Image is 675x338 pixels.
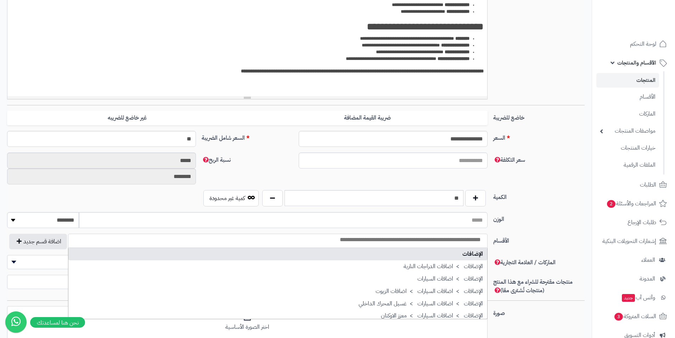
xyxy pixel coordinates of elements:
a: خيارات المنتجات [596,140,659,156]
label: خاضع للضريبة [490,111,587,122]
span: وآتس آب [621,293,655,303]
a: وآتس آبجديد [596,289,671,306]
span: سعر التكلفة [493,156,525,164]
span: السلات المتروكة [614,311,656,321]
a: الطلبات [596,176,671,193]
li: الإضافات > اضافات السيارات > اضافات الزيوت [68,285,487,298]
span: العملاء [641,255,655,265]
span: الماركات / العلامة التجارية [493,258,556,267]
span: لوحة التحكم [630,39,656,49]
span: المراجعات والأسئلة [606,199,656,209]
label: صورة [490,306,587,317]
a: إشعارات التحويلات البنكية [596,233,671,250]
a: الأقسام [596,89,659,105]
span: 2 [607,200,615,208]
span: نسبة الربح [202,156,231,164]
span: طلبات الإرجاع [628,217,656,227]
label: السعر [490,131,587,142]
a: الملفات الرقمية [596,157,659,173]
button: اضافة قسم جديد [9,234,67,249]
label: السعر شامل الضريبة [199,131,296,142]
span: منتجات مقترحة للشراء مع هذا المنتج (منتجات تُشترى معًا) [493,278,573,295]
a: مواصفات المنتجات [596,123,659,139]
span: جديد [622,294,635,302]
a: العملاء [596,251,671,268]
span: الطلبات [640,180,656,190]
span: إشعارات التحويلات البنكية [602,236,656,246]
label: ضريبة القيمة المضافة [247,111,488,125]
label: الكمية [490,190,587,201]
a: المدونة [596,270,671,287]
li: الإضافات [68,248,487,260]
a: المراجعات والأسئلة2 [596,195,671,212]
a: لوحة التحكم [596,35,671,52]
a: طلبات الإرجاع [596,214,671,231]
label: الأقسام [490,234,587,245]
label: الوزن [490,212,587,223]
li: الإضافات > اضافات السيارات > غسيل المحرك الداخلي [68,298,487,310]
li: الإضافات > اضافات السيارات [68,273,487,285]
label: غير خاضع للضريبه [7,111,247,125]
li: الإضافات > اضافات الدراجات النارية [68,260,487,273]
a: المنتجات [596,73,659,88]
a: السلات المتروكة3 [596,308,671,325]
span: المدونة [640,274,655,284]
span: 3 [614,313,623,321]
a: الماركات [596,106,659,122]
li: الإضافات > اضافات السيارات > معزز الاوكتان [68,310,487,322]
span: الأقسام والمنتجات [617,58,656,68]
